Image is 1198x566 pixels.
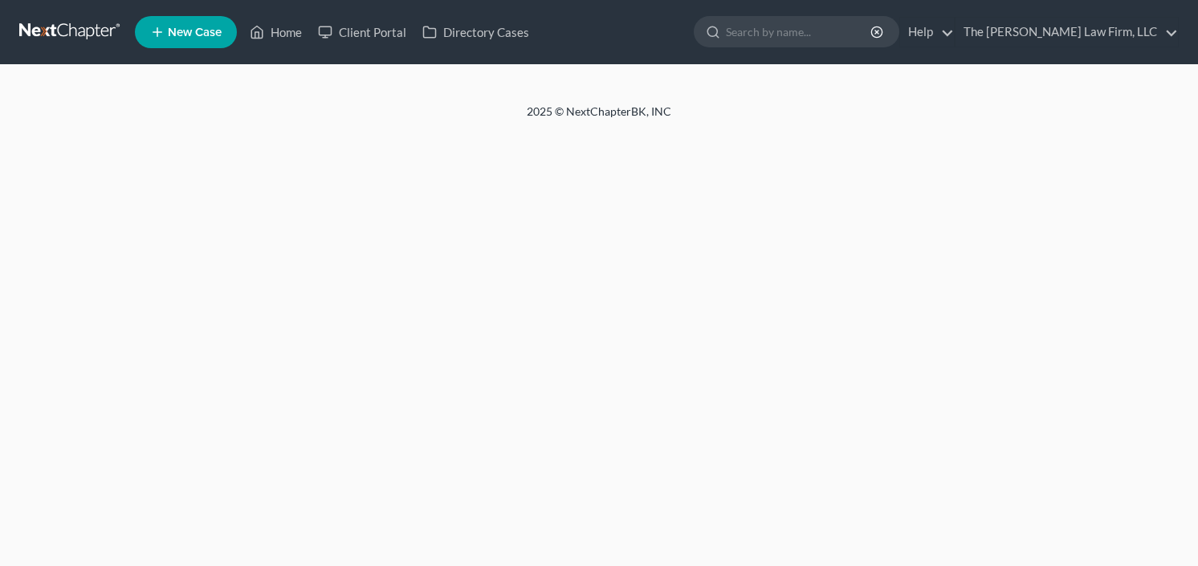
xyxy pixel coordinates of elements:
[414,18,537,47] a: Directory Cases
[168,26,222,39] span: New Case
[242,18,310,47] a: Home
[310,18,414,47] a: Client Portal
[956,18,1178,47] a: The [PERSON_NAME] Law Firm, LLC
[141,104,1057,132] div: 2025 © NextChapterBK, INC
[726,17,873,47] input: Search by name...
[900,18,954,47] a: Help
